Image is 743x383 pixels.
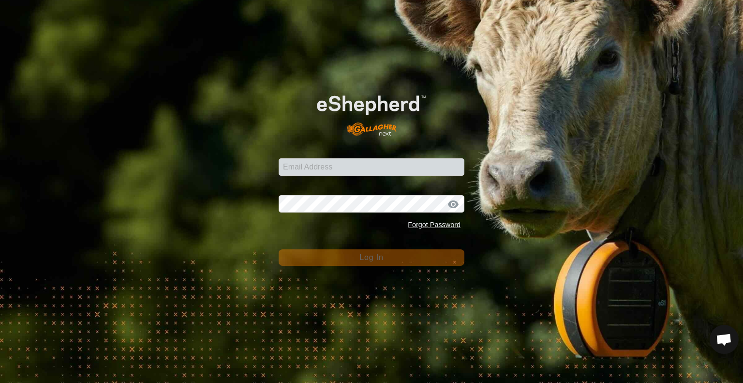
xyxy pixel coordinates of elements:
input: Email Address [279,158,464,176]
span: Log In [359,253,383,261]
div: Open chat [710,325,739,354]
img: E-shepherd Logo [297,80,446,143]
button: Log In [279,249,464,266]
a: Forgot Password [408,221,461,229]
